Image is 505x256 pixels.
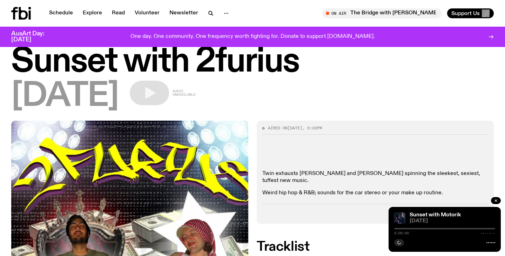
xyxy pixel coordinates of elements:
[410,212,461,218] a: Sunset with Motorik
[262,190,488,196] p: Weird hip hop & R&B; sounds for the car stereo or your make up routine.
[480,231,495,235] span: -:--:--
[322,8,442,18] button: On AirThe Bridge with [PERSON_NAME]
[11,31,56,43] h3: AusArt Day: [DATE]
[11,46,494,78] h1: Sunset with 2furius
[302,125,322,131] span: , 6:00pm
[262,170,488,184] p: Twin exhausts [PERSON_NAME] and [PERSON_NAME] spinning the sleekest, sexiest, tuffest new music.
[268,125,288,131] span: Aired on
[108,8,129,18] a: Read
[451,10,480,16] span: Support Us
[447,8,494,18] button: Support Us
[410,218,495,224] span: [DATE]
[79,8,106,18] a: Explore
[45,8,77,18] a: Schedule
[288,125,302,131] span: [DATE]
[173,89,196,96] span: Audio unavailable
[11,81,119,112] span: [DATE]
[130,8,164,18] a: Volunteer
[394,231,409,235] span: 0:00:00
[165,8,202,18] a: Newsletter
[130,34,375,40] p: One day. One community. One frequency worth fighting for. Donate to support [DOMAIN_NAME].
[257,241,494,253] h2: Tracklist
